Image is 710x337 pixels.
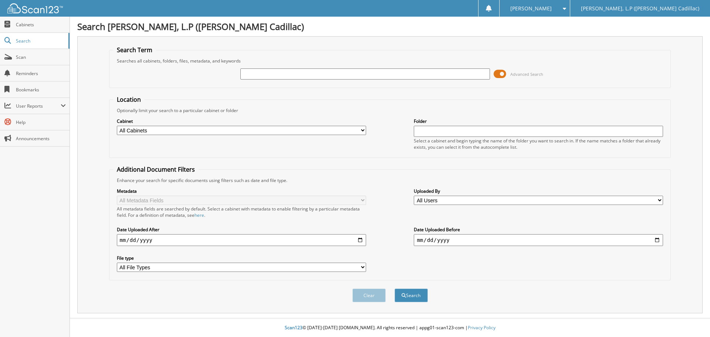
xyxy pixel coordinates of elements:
span: Advanced Search [510,71,543,77]
legend: Additional Document Filters [113,165,199,173]
input: start [117,234,366,246]
label: Cabinet [117,118,366,124]
legend: Search Term [113,46,156,54]
label: Metadata [117,188,366,194]
span: Scan123 [285,324,302,331]
label: Folder [414,118,663,124]
div: Enhance your search for specific documents using filters such as date and file type. [113,177,667,183]
span: [PERSON_NAME], L.P ([PERSON_NAME] Cadillac) [581,6,699,11]
label: Date Uploaded After [117,226,366,233]
a: here [195,212,204,218]
span: Help [16,119,66,125]
button: Search [395,289,428,302]
span: Cabinets [16,21,66,28]
span: Search [16,38,65,44]
div: Select a cabinet and begin typing the name of the folder you want to search in. If the name match... [414,138,663,150]
input: end [414,234,663,246]
div: Optionally limit your search to a particular cabinet or folder [113,107,667,114]
span: User Reports [16,103,61,109]
label: Uploaded By [414,188,663,194]
label: File type [117,255,366,261]
a: Privacy Policy [468,324,496,331]
span: [PERSON_NAME] [510,6,552,11]
button: Clear [352,289,386,302]
div: Searches all cabinets, folders, files, metadata, and keywords [113,58,667,64]
span: Scan [16,54,66,60]
span: Reminders [16,70,66,77]
div: © [DATE]-[DATE] [DOMAIN_NAME]. All rights reserved | appg01-scan123-com | [70,319,710,337]
legend: Location [113,95,145,104]
img: scan123-logo-white.svg [7,3,63,13]
div: All metadata fields are searched by default. Select a cabinet with metadata to enable filtering b... [117,206,366,218]
label: Date Uploaded Before [414,226,663,233]
span: Announcements [16,135,66,142]
h1: Search [PERSON_NAME], L.P ([PERSON_NAME] Cadillac) [77,20,703,33]
span: Bookmarks [16,87,66,93]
